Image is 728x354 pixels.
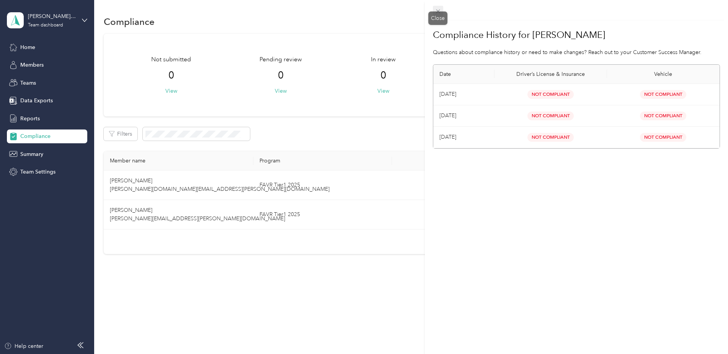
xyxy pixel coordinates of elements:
span: Not Compliant [527,133,574,142]
th: Vehicle [607,65,720,84]
p: Questions about compliance history or need to make changes? Reach out to your Customer Success Ma... [433,48,720,56]
th: Driver’s License & Insurance [495,65,607,84]
span: Not Compliant [527,111,574,120]
td: Sep 2025 [433,105,495,127]
td: Aug 2025 [433,127,495,148]
td: Oct 2025 [433,84,495,105]
span: Not Compliant [640,133,686,142]
th: Date [433,65,495,84]
div: Close [428,11,447,25]
h1: Compliance History for [PERSON_NAME] [433,26,720,44]
span: Not Compliant [640,111,686,120]
span: Not Compliant [640,90,686,99]
span: Not Compliant [527,90,574,99]
iframe: Everlance-gr Chat Button Frame [685,311,728,354]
